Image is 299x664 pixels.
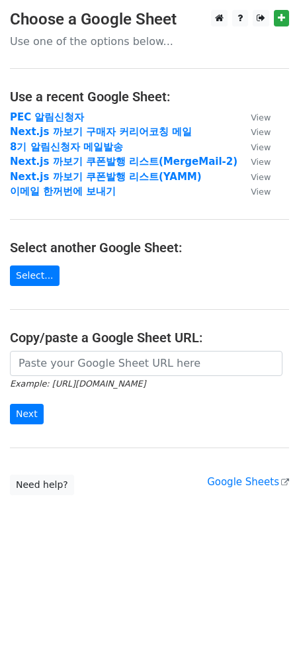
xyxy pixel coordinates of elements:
small: Example: [URL][DOMAIN_NAME] [10,379,146,389]
small: View [251,127,271,137]
a: 8기 알림신청자 메일발송 [10,141,123,153]
input: Next [10,404,44,424]
a: View [237,141,271,153]
a: Google Sheets [207,476,289,488]
a: Select... [10,265,60,286]
small: View [251,187,271,197]
a: Next.js 까보기 구매자 커리어코칭 메일 [10,126,192,138]
a: Need help? [10,475,74,495]
a: PEC 알림신청자 [10,111,84,123]
p: Use one of the options below... [10,34,289,48]
h4: Copy/paste a Google Sheet URL: [10,330,289,346]
a: Next.js 까보기 쿠폰발행 리스트(YAMM) [10,171,202,183]
small: View [251,157,271,167]
small: View [251,113,271,122]
a: View [237,185,271,197]
input: Paste your Google Sheet URL here [10,351,282,376]
a: View [237,111,271,123]
small: View [251,172,271,182]
a: View [237,156,271,167]
a: Next.js 까보기 쿠폰발행 리스트(MergeMail-2) [10,156,237,167]
a: 이메일 한꺼번에 보내기 [10,185,116,197]
a: View [237,126,271,138]
a: View [237,171,271,183]
h4: Select another Google Sheet: [10,240,289,256]
h3: Choose a Google Sheet [10,10,289,29]
small: View [251,142,271,152]
h4: Use a recent Google Sheet: [10,89,289,105]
